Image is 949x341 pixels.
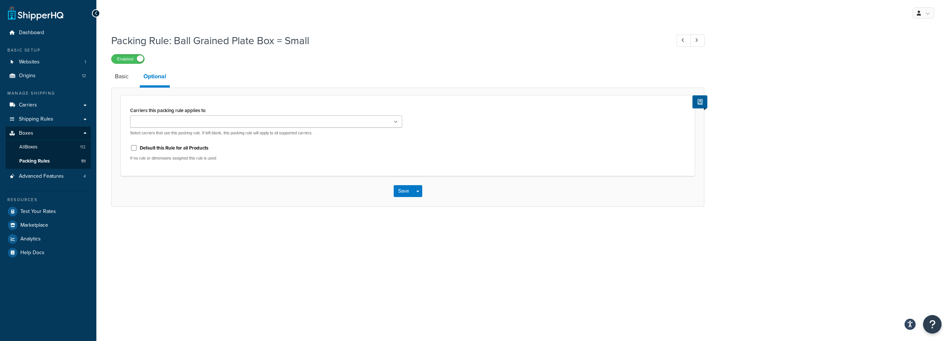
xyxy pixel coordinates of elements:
a: Dashboard [6,26,91,40]
a: Marketplace [6,219,91,232]
a: Origins12 [6,69,91,83]
label: Carriers this packing rule applies to [130,108,205,113]
span: 12 [82,73,86,79]
div: Manage Shipping [6,90,91,96]
span: Shipping Rules [19,116,53,122]
label: Enabled [112,55,144,63]
a: AllBoxes112 [6,140,91,154]
span: 1 [85,59,86,65]
a: Packing Rules51 [6,154,91,168]
button: Open Resource Center [923,315,942,334]
span: Boxes [19,130,33,137]
li: Boxes [6,127,91,169]
p: If no rule or dimensions assigned this rule is used [130,155,402,161]
span: Advanced Features [19,173,64,180]
li: Advanced Features [6,170,91,183]
span: Websites [19,59,40,65]
span: Dashboard [19,30,44,36]
a: Carriers [6,98,91,112]
a: Optional [140,68,170,88]
li: Websites [6,55,91,69]
span: Help Docs [20,250,44,256]
a: Shipping Rules [6,112,91,126]
span: Test Your Rates [20,209,56,215]
a: Analytics [6,232,91,246]
span: All Boxes [19,144,37,150]
li: Origins [6,69,91,83]
button: Save [394,185,414,197]
button: Show Help Docs [692,95,707,108]
h1: Packing Rule: Ball Grained Plate Box = Small [111,33,663,48]
span: Carriers [19,102,37,108]
span: Packing Rules [19,158,50,164]
span: Analytics [20,236,41,242]
span: 112 [80,144,86,150]
a: Boxes [6,127,91,140]
label: Default this Rule for all Products [140,145,208,151]
span: 4 [83,173,86,180]
a: Test Your Rates [6,205,91,218]
span: Origins [19,73,36,79]
a: Basic [111,68,132,85]
a: Previous Record [677,35,691,47]
div: Resources [6,197,91,203]
a: Next Record [690,35,705,47]
span: Marketplace [20,222,48,229]
a: Websites1 [6,55,91,69]
li: Packing Rules [6,154,91,168]
p: Select carriers that use this packing rule. If left blank, this packing rule will apply to all su... [130,130,402,136]
a: Help Docs [6,246,91,259]
span: 51 [81,158,86,164]
div: Basic Setup [6,47,91,53]
a: Advanced Features4 [6,170,91,183]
